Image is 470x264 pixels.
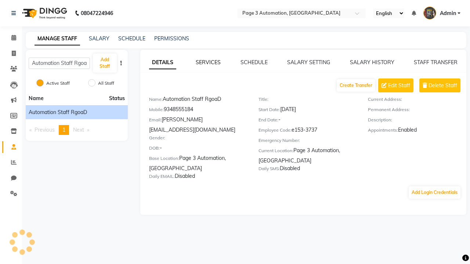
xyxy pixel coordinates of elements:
label: Active Staff [46,80,70,87]
div: Disabled [258,165,357,175]
label: Title: [258,96,268,103]
label: Employee Code: [258,127,292,133]
div: Page 3 Automation, [GEOGRAPHIC_DATA] [149,154,247,172]
nav: Pagination [26,125,128,135]
a: SERVICES [196,59,221,66]
label: Description: [368,117,392,123]
label: Email: [149,117,162,123]
span: Previous [35,126,55,133]
label: Gender: [149,135,165,141]
span: Automation Staff RgoaD [29,109,87,116]
button: Add Staff [93,54,117,73]
label: Emergency Number: [258,137,300,144]
label: Appointments: [368,127,398,133]
span: Admin [440,10,456,17]
img: logo [19,3,69,23]
button: Add Login Credentials [409,186,460,199]
span: 1 [62,126,65,133]
span: Name [29,95,44,102]
span: Delete Staff [429,82,457,89]
span: Edit Staff [388,82,410,89]
div: - [149,144,247,154]
button: Create Transfer [337,79,375,92]
label: Daily EMAIL: [149,173,175,180]
span: Status [109,95,125,102]
label: End Date: [258,117,278,123]
span: Next [73,126,84,133]
div: Disabled [149,172,247,183]
b: 08047224946 [81,3,113,23]
label: DOB: [149,145,160,151]
div: e153-3737 [258,126,357,136]
button: Delete Staff [419,78,460,92]
label: Daily SMS: [258,165,280,172]
input: Search Staff [29,58,90,69]
div: [PERSON_NAME][EMAIL_ADDRESS][DOMAIN_NAME] [149,116,247,134]
a: STAFF TRANSFER [414,59,458,66]
label: Current Address: [368,96,402,103]
a: SCHEDULE [118,35,145,42]
div: Enabled [368,126,466,136]
div: [DATE] [258,106,357,116]
a: SALARY SETTING [287,59,330,66]
div: 9348555184 [149,106,247,116]
label: Base Location: [149,155,179,162]
a: PERMISSIONS [154,35,189,42]
a: SCHEDULE [241,59,268,66]
button: Edit Staff [378,78,413,92]
label: All Staff [98,80,114,87]
label: Start Date: [258,106,280,113]
a: SALARY HISTORY [350,59,394,66]
label: Current Location: [258,147,293,154]
div: - [258,116,357,126]
label: Name: [149,96,163,103]
a: SALARY [89,35,109,42]
div: Automation Staff RgoaD [149,95,247,106]
label: Permanent Address: [368,106,410,113]
a: DETAILS [149,56,176,69]
a: MANAGE STAFF [35,32,80,45]
img: Admin [423,7,436,19]
label: Mobile: [149,106,164,113]
div: Page 3 Automation, [GEOGRAPHIC_DATA] [258,147,357,165]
